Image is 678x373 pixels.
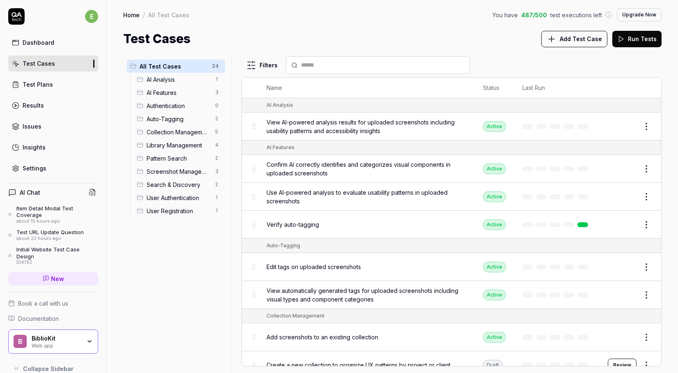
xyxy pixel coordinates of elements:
[242,211,661,239] tr: Verify auto-taggingActive
[8,76,98,92] a: Test Plans
[23,122,41,131] div: Issues
[212,166,222,176] span: 3
[608,359,637,372] button: Review
[267,160,467,177] span: Confirm AI correctly identifies and categorizes visual components in uploaded screenshots
[8,314,98,323] a: Documentation
[475,78,514,98] th: Status
[32,335,81,342] div: BiblioKit
[18,314,59,323] span: Documentation
[8,55,98,71] a: Test Cases
[16,260,98,265] div: [DATE]
[133,112,225,125] div: Drag to reorderAuto-Tagging2
[550,11,602,19] span: test executions left
[242,183,661,211] tr: Use AI-powered analysis to evaluate usability patterns in uploaded screenshotsActive
[147,154,210,163] span: Pattern Search
[8,97,98,113] a: Results
[483,121,506,132] div: Active
[8,139,98,155] a: Insights
[147,180,210,189] span: Search & Discovery
[212,153,222,163] span: 2
[267,262,361,271] span: Edit tags on uploaded screenshots
[16,229,84,235] div: Test URL Update Question
[133,191,225,204] div: Drag to reorderUser Authentication1
[8,160,98,176] a: Settings
[147,207,210,215] span: User Registration
[560,35,602,43] span: Add Test Case
[212,193,222,203] span: 1
[133,86,225,99] div: Drag to reorderAI Features3
[14,335,27,348] span: B
[483,262,506,272] div: Active
[133,73,225,86] div: Drag to reorderAI Analysis1
[212,74,222,84] span: 1
[267,220,319,229] span: Verify auto-tagging
[212,180,222,189] span: 2
[8,118,98,134] a: Issues
[133,178,225,191] div: Drag to reorderSearch & Discovery2
[133,125,225,138] div: Drag to reorderCollection Management5
[23,59,55,68] div: Test Cases
[241,57,283,74] button: Filters
[258,78,475,98] th: Name
[267,286,467,304] span: View automatically generated tags for uploaded screenshots including visual types and component c...
[521,11,547,19] span: 487 / 500
[23,38,54,47] div: Dashboard
[212,140,222,150] span: 4
[20,188,40,197] h4: AI Chat
[242,281,661,309] tr: View automatically generated tags for uploaded screenshots including visual types and component c...
[85,10,98,23] span: e
[133,138,225,152] div: Drag to reorderLibrary Management4
[18,299,68,308] span: Book a call with us
[267,188,467,205] span: Use AI-powered analysis to evaluate usability patterns in uploaded screenshots
[147,115,210,123] span: Auto-Tagging
[212,101,222,111] span: 0
[483,290,506,300] div: Active
[483,191,506,202] div: Active
[147,88,210,97] span: AI Features
[8,272,98,286] a: New
[8,246,98,265] a: Initial Website Test Case Design[DATE]
[492,11,518,19] span: You have
[212,206,222,216] span: 1
[541,31,607,47] button: Add Test Case
[212,127,222,137] span: 5
[23,143,46,152] div: Insights
[147,167,210,176] span: Screenshot Management
[148,11,189,19] div: All Test Cases
[617,8,662,21] button: Upgrade Now
[16,236,84,242] div: about 22 hours ago
[483,219,506,230] div: Active
[16,246,98,260] div: Initial Website Test Case Design
[133,165,225,178] div: Drag to reorderScreenshot Management3
[147,193,210,202] span: User Authentication
[242,323,661,351] tr: Add screenshots to an existing collectionActive
[147,141,210,150] span: Library Management
[242,155,661,183] tr: Confirm AI correctly identifies and categorizes visual components in uploaded screenshotsActive
[8,229,98,241] a: Test URL Update Questionabout 22 hours ago
[140,62,207,71] span: All Test Cases
[143,11,145,19] div: /
[8,205,98,224] a: Item Detail Modal Test Coverageabout 15 hours ago
[483,332,506,343] div: Active
[483,360,503,371] div: Draft
[8,299,98,308] a: Book a call with us
[123,11,140,19] a: Home
[242,113,661,140] tr: View AI-powered analysis results for uploaded screenshots including usability patterns and access...
[133,99,225,112] div: Drag to reorderAuthentication0
[267,312,324,320] div: Collection Management
[147,101,210,110] span: Authentication
[16,205,98,219] div: Item Detail Modal Test Coverage
[32,342,81,348] div: Web app
[85,8,98,25] button: e
[242,253,661,281] tr: Edit tags on uploaded screenshotsActive
[23,80,53,89] div: Test Plans
[8,35,98,51] a: Dashboard
[267,101,293,109] div: AI Analysis
[212,114,222,124] span: 2
[23,364,74,373] span: Collapse Sidebar
[51,274,64,283] span: New
[209,61,222,71] span: 24
[147,128,210,136] span: Collection Management
[267,333,378,341] span: Add screenshots to an existing collection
